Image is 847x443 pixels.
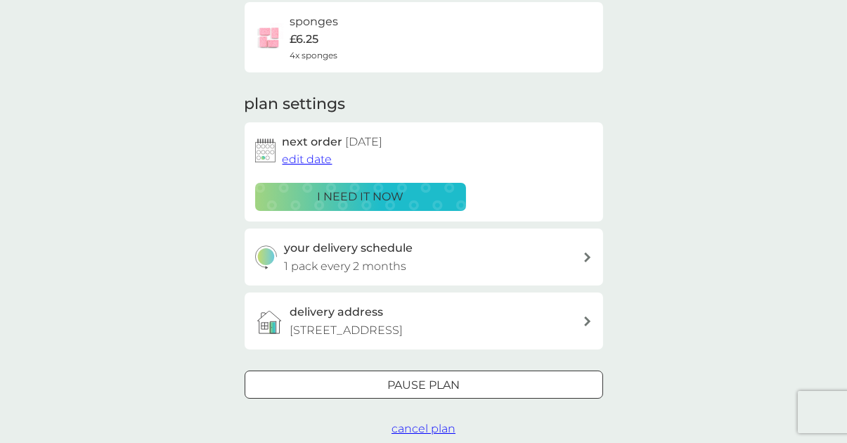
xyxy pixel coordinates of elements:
p: £6.25 [290,30,319,49]
button: cancel plan [392,420,455,438]
h6: sponges [290,13,339,31]
span: [DATE] [346,135,383,148]
img: sponges [255,23,283,51]
h3: delivery address [290,303,384,321]
button: your delivery schedule1 pack every 2 months [245,229,603,285]
p: [STREET_ADDRESS] [290,321,403,340]
button: i need it now [255,183,466,211]
span: edit date [283,153,332,166]
p: Pause plan [387,376,460,394]
h2: plan settings [245,94,346,115]
a: delivery address[STREET_ADDRESS] [245,293,603,349]
span: 4x sponges [290,49,338,62]
span: cancel plan [392,422,455,435]
h3: your delivery schedule [284,239,413,257]
h2: next order [283,133,383,151]
p: 1 pack every 2 months [284,257,406,276]
button: Pause plan [245,371,603,399]
p: i need it now [317,188,403,206]
button: edit date [283,150,332,169]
